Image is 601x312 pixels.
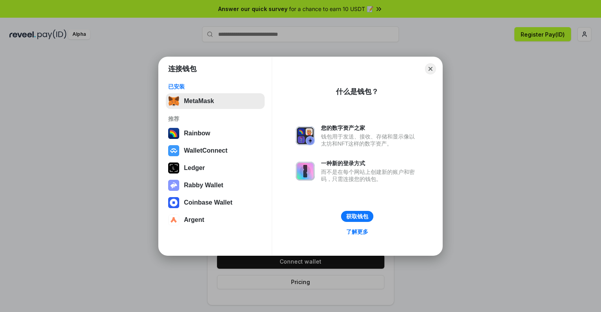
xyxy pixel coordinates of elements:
button: MetaMask [166,93,265,109]
button: Rabby Wallet [166,177,265,193]
img: svg+xml,%3Csvg%20width%3D%2228%22%20height%3D%2228%22%20viewBox%3D%220%200%2028%2028%22%20fill%3D... [168,214,179,225]
img: svg+xml,%3Csvg%20fill%3D%22none%22%20height%3D%2233%22%20viewBox%3D%220%200%2035%2033%22%20width%... [168,96,179,107]
img: svg+xml,%3Csvg%20xmlns%3D%22http%3A%2F%2Fwww.w3.org%2F2000%2Fsvg%22%20fill%3D%22none%22%20viewBox... [168,180,179,191]
img: svg+xml,%3Csvg%20xmlns%3D%22http%3A%2F%2Fwww.w3.org%2F2000%2Fsvg%22%20fill%3D%22none%22%20viewBox... [296,162,315,181]
div: Rainbow [184,130,210,137]
img: svg+xml,%3Csvg%20width%3D%2228%22%20height%3D%2228%22%20viewBox%3D%220%200%2028%2028%22%20fill%3D... [168,197,179,208]
div: WalletConnect [184,147,228,154]
button: 获取钱包 [341,211,373,222]
button: Coinbase Wallet [166,195,265,210]
button: WalletConnect [166,143,265,159]
div: 已安装 [168,83,262,90]
button: Rainbow [166,126,265,141]
button: Ledger [166,160,265,176]
button: Close [425,63,436,74]
div: Coinbase Wallet [184,199,232,206]
div: 了解更多 [346,228,368,235]
div: 一种新的登录方式 [321,160,419,167]
div: 您的数字资产之家 [321,124,419,131]
div: 推荐 [168,115,262,122]
div: 钱包用于发送、接收、存储和显示像以太坊和NFT这样的数字资产。 [321,133,419,147]
div: 获取钱包 [346,213,368,220]
div: 而不是在每个网站上创建新的账户和密码，只需连接您的钱包。 [321,168,419,183]
a: 了解更多 [341,227,373,237]
div: 什么是钱包？ [336,87,378,96]
img: svg+xml,%3Csvg%20xmlns%3D%22http%3A%2F%2Fwww.w3.org%2F2000%2Fsvg%22%20width%3D%2228%22%20height%3... [168,162,179,174]
div: Rabby Wallet [184,182,223,189]
img: svg+xml,%3Csvg%20width%3D%2228%22%20height%3D%2228%22%20viewBox%3D%220%200%2028%2028%22%20fill%3D... [168,145,179,156]
div: Argent [184,216,204,223]
div: MetaMask [184,98,214,105]
img: svg+xml,%3Csvg%20width%3D%22120%22%20height%3D%22120%22%20viewBox%3D%220%200%20120%20120%22%20fil... [168,128,179,139]
div: Ledger [184,164,205,172]
button: Argent [166,212,265,228]
img: svg+xml,%3Csvg%20xmlns%3D%22http%3A%2F%2Fwww.w3.org%2F2000%2Fsvg%22%20fill%3D%22none%22%20viewBox... [296,126,315,145]
h1: 连接钱包 [168,64,197,74]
